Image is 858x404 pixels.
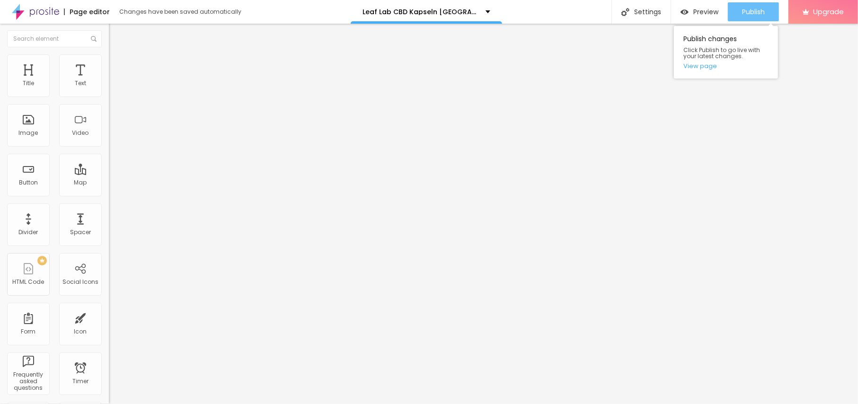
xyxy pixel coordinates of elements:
[671,2,728,21] button: Preview
[72,378,88,385] div: Timer
[64,9,110,15] div: Page editor
[681,8,689,16] img: view-1.svg
[813,8,844,16] span: Upgrade
[13,279,44,285] div: HTML Code
[693,8,718,16] span: Preview
[683,63,769,69] a: View page
[74,179,87,186] div: Map
[621,8,629,16] img: Icone
[72,130,89,136] div: Video
[75,80,86,87] div: Text
[7,30,102,47] input: Search element
[742,8,765,16] span: Publish
[109,23,858,404] iframe: Editor
[683,47,769,59] span: Click Publish to go live with your latest changes.
[91,36,97,42] img: Icone
[23,80,34,87] div: Title
[19,179,38,186] div: Button
[363,9,478,15] p: Leaf Lab CBD Kapseln [GEOGRAPHIC_DATA] & [GEOGRAPHIC_DATA]
[70,229,91,236] div: Spacer
[19,130,38,136] div: Image
[728,2,779,21] button: Publish
[19,229,38,236] div: Divider
[62,279,98,285] div: Social Icons
[119,9,241,15] div: Changes have been saved automatically
[9,371,47,392] div: Frequently asked questions
[21,328,36,335] div: Form
[74,328,87,335] div: Icon
[674,26,778,79] div: Publish changes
